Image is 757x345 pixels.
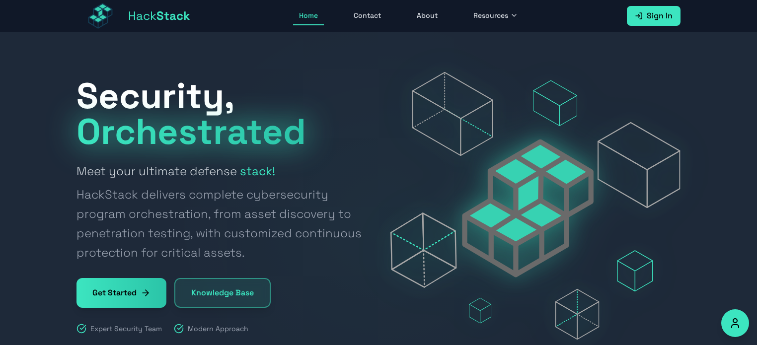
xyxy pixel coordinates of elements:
span: Sign In [647,10,673,22]
a: About [411,6,444,25]
span: Hack [128,8,190,24]
a: Knowledge Base [174,278,271,308]
span: Resources [473,10,508,20]
span: Stack [156,8,190,23]
a: Home [293,6,324,25]
span: HackStack delivers complete cybersecurity program orchestration, from asset discovery to penetrat... [76,185,367,262]
button: Resources [467,6,524,25]
strong: stack! [240,163,275,179]
button: Accessibility Options [721,309,749,337]
div: Modern Approach [174,324,248,334]
div: Expert Security Team [76,324,162,334]
span: Orchestrated [76,109,306,154]
h1: Security, [76,78,367,149]
a: Sign In [627,6,681,26]
h2: Meet your ultimate defense [76,161,367,262]
a: Get Started [76,278,166,308]
a: Contact [348,6,387,25]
